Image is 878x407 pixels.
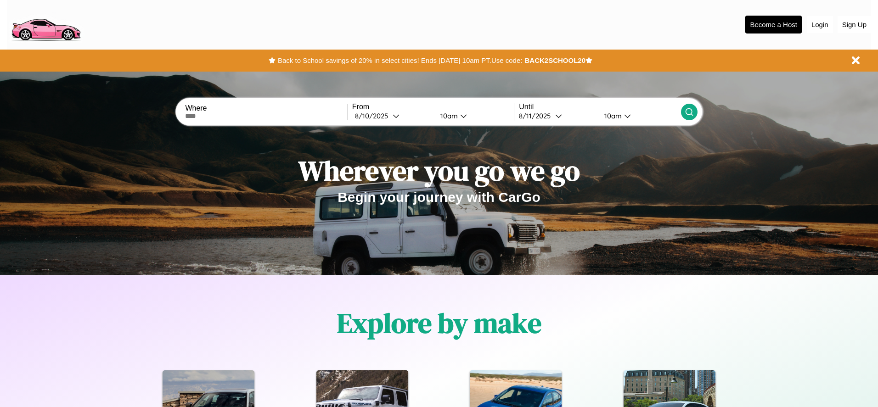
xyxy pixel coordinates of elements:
label: From [352,103,514,111]
label: Where [185,104,347,112]
b: BACK2SCHOOL20 [524,56,585,64]
img: logo [7,5,84,43]
button: Login [807,16,833,33]
div: 10am [436,112,460,120]
button: Become a Host [745,16,802,33]
label: Until [519,103,681,111]
h1: Explore by make [337,304,541,342]
button: 10am [597,111,681,121]
div: 8 / 11 / 2025 [519,112,555,120]
button: 8/10/2025 [352,111,433,121]
button: 10am [433,111,514,121]
div: 8 / 10 / 2025 [355,112,393,120]
div: 10am [600,112,624,120]
button: Back to School savings of 20% in select cities! Ends [DATE] 10am PT.Use code: [276,54,524,67]
button: Sign Up [838,16,871,33]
